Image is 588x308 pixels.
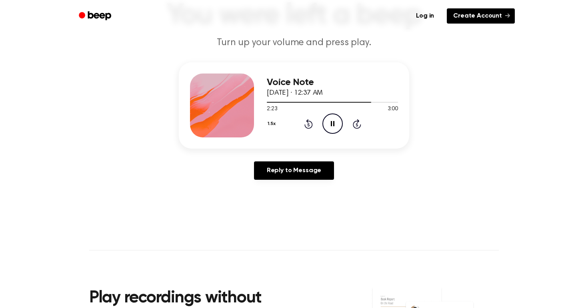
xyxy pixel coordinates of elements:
span: [DATE] · 12:37 AM [267,89,323,97]
a: Beep [73,8,118,24]
span: 2:23 [267,105,277,113]
a: Reply to Message [254,161,334,180]
a: Log in [408,7,442,25]
h3: Voice Note [267,77,398,88]
p: Turn up your volume and press play. [140,36,448,50]
a: Create Account [447,8,515,24]
span: 3:00 [388,105,398,113]
button: 1.5x [267,117,278,131]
